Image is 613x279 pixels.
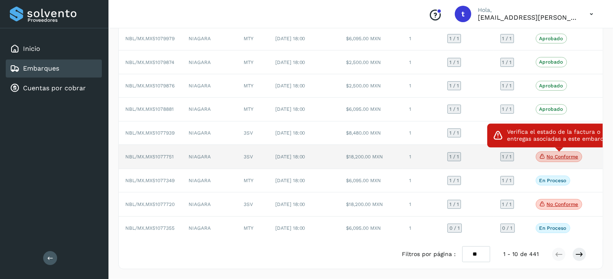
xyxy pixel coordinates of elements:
span: NBL/MX.MX51078881 [125,106,174,112]
p: En proceso [539,225,567,231]
td: 1 [403,169,441,192]
span: 1 / 1 [449,178,459,183]
span: 0 / 1 [502,226,513,231]
span: [DATE] 18:00 [275,59,305,65]
td: NIAGARA [182,74,237,98]
p: No conforme [547,201,578,207]
td: NIAGARA [182,217,237,240]
a: Inicio [23,45,40,53]
span: 1 / 1 [502,60,512,65]
td: $18,200.00 MXN [339,145,403,169]
span: 1 / 1 [502,178,512,183]
td: $6,095.00 MXN [339,217,403,240]
td: NIAGARA [182,145,237,169]
span: NBL/MX.MX51079876 [125,83,175,89]
td: 1 [403,74,441,98]
td: 1 [403,50,441,74]
span: Filtros por página : [402,250,456,258]
span: [DATE] 18:00 [275,36,305,41]
span: 1 / 1 [449,83,459,88]
td: MTY [237,74,269,98]
span: [DATE] 18:00 [275,154,305,160]
span: 1 / 1 [502,36,512,41]
span: 1 / 1 [449,130,459,135]
span: 1 / 1 [449,202,459,207]
span: 1 / 1 [502,202,512,207]
td: 1 [403,145,441,169]
td: NIAGARA [182,50,237,74]
td: MTY [237,98,269,121]
td: $8,480.00 MXN [339,121,403,145]
td: NIAGARA [182,169,237,192]
td: MTY [237,50,269,74]
td: 1 [403,98,441,121]
td: NIAGARA [182,98,237,121]
td: 1 [403,27,441,50]
span: NBL/MX.MX51077355 [125,225,175,231]
span: NBL/MX.MX51077751 [125,154,174,160]
a: Embarques [23,64,59,72]
p: Aprobado [539,36,563,41]
td: $6,095.00 MXN [339,98,403,121]
span: 1 / 1 [449,60,459,65]
span: [DATE] 18:00 [275,106,305,112]
span: NBL/MX.MX51079979 [125,36,175,41]
span: 1 / 1 [449,107,459,112]
td: 1 [403,121,441,145]
span: [DATE] 18:00 [275,178,305,183]
span: 1 / 1 [449,36,459,41]
span: [DATE] 18:00 [275,201,305,207]
span: 1 / 1 [449,154,459,159]
span: [DATE] 18:00 [275,83,305,89]
div: Embarques [6,59,102,78]
td: MTY [237,217,269,240]
p: No conforme [547,154,578,160]
td: 1 [403,217,441,240]
span: NBL/MX.MX51079874 [125,59,174,65]
p: Aprobado [539,83,563,89]
span: NBL/MX.MX51077720 [125,201,175,207]
span: [DATE] 18:00 [275,225,305,231]
span: 1 / 1 [502,83,512,88]
td: NIAGARA [182,27,237,50]
p: En proceso [539,178,567,183]
div: Inicio [6,40,102,58]
td: 1 [403,192,441,217]
td: 3SV [237,121,269,145]
p: Hola, [478,7,576,14]
span: NBL/MX.MX51077939 [125,130,175,136]
span: 0 / 1 [449,226,460,231]
td: $18,200.00 MXN [339,192,403,217]
span: 1 / 1 [502,154,512,159]
span: [DATE] 18:00 [275,130,305,136]
span: 1 / 1 [502,107,512,112]
td: MTY [237,27,269,50]
span: NBL/MX.MX51077349 [125,178,175,183]
td: 3SV [237,145,269,169]
a: Cuentas por cobrar [23,84,86,92]
td: $2,500.00 MXN [339,50,403,74]
td: 3SV [237,192,269,217]
p: Aprobado [539,59,563,65]
span: 1 - 10 de 441 [503,250,539,258]
td: MTY [237,169,269,192]
td: $6,095.00 MXN [339,169,403,192]
p: transportes.lg.lozano@gmail.com [478,14,576,21]
td: $2,500.00 MXN [339,74,403,98]
td: $6,095.00 MXN [339,27,403,50]
p: Aprobado [539,106,563,112]
td: NIAGARA [182,192,237,217]
div: Cuentas por cobrar [6,79,102,97]
td: NIAGARA [182,121,237,145]
p: Proveedores [28,17,99,23]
